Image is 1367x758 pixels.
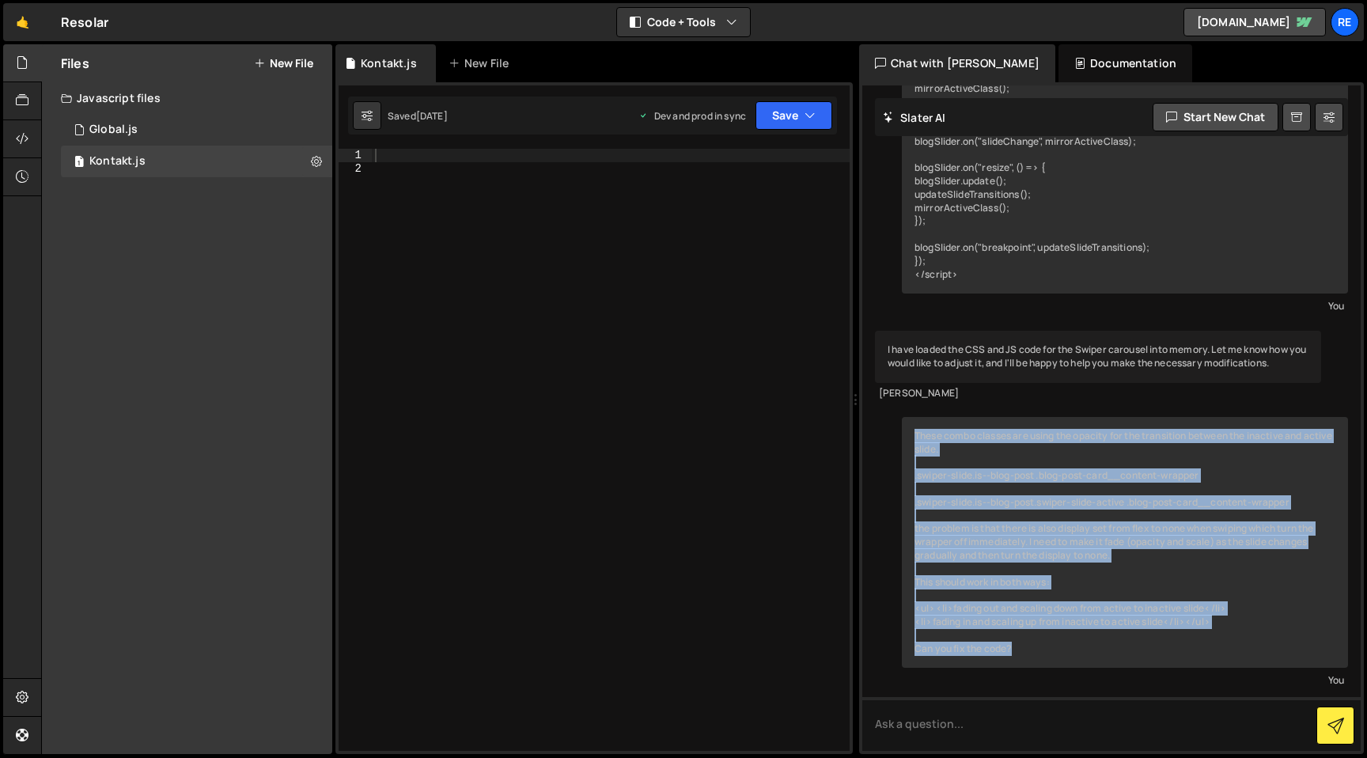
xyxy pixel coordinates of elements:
[25,25,38,38] img: logo_orange.svg
[74,157,84,169] span: 1
[157,92,170,104] img: tab_keywords_by_traffic_grey.svg
[416,109,448,123] div: [DATE]
[638,109,746,123] div: Dev and prod in sync
[44,25,78,38] div: v 4.0.25
[339,162,372,176] div: 2
[42,82,332,114] div: Javascript files
[61,55,89,72] h2: Files
[879,387,1317,400] div: [PERSON_NAME]
[859,44,1055,82] div: Chat with [PERSON_NAME]
[25,41,38,54] img: website_grey.svg
[449,55,515,71] div: New File
[61,114,332,146] div: 16705/45718.js
[89,123,138,137] div: Global.js
[755,101,832,130] button: Save
[3,3,42,41] a: 🤙
[617,8,750,36] button: Code + Tools
[61,13,108,32] div: Resolar
[875,331,1321,383] div: I have loaded the CSS and JS code for the Swiper carousel into memory. Let me know how you would ...
[41,41,262,54] div: Domain: [PERSON_NAME][DOMAIN_NAME]
[339,149,372,162] div: 1
[906,298,1344,314] div: You
[1331,8,1359,36] a: Re
[1058,44,1192,82] div: Documentation
[1183,8,1326,36] a: [DOMAIN_NAME]
[254,57,313,70] button: New File
[61,146,332,177] div: 16705/45720.js
[175,93,267,104] div: Keywords by Traffic
[906,672,1344,688] div: You
[1153,103,1278,131] button: Start new chat
[60,93,142,104] div: Domain Overview
[883,110,946,125] h2: Slater AI
[89,154,146,169] div: Kontakt.js
[388,109,448,123] div: Saved
[361,55,417,71] div: Kontakt.js
[902,417,1348,669] div: These combo classes are using the opacity for the transition between the inactive and active slid...
[43,92,55,104] img: tab_domain_overview_orange.svg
